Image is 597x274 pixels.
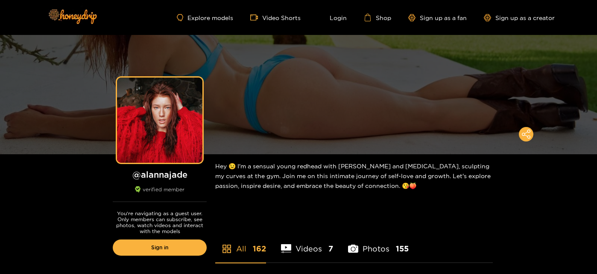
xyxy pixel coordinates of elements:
a: Sign in [113,239,207,256]
span: 155 [396,243,409,254]
li: Videos [281,224,333,262]
span: 7 [328,243,333,254]
a: Sign up as a fan [408,14,467,21]
span: appstore [222,244,232,254]
a: Sign up as a creator [484,14,555,21]
li: Photos [348,224,409,262]
a: Video Shorts [250,14,301,21]
div: verified member [113,186,207,202]
h1: @ alannajade [113,169,207,180]
span: video-camera [250,14,262,21]
a: Shop [364,14,391,21]
a: Login [318,14,347,21]
div: Hey 😉 I'm a sensual young redhead with [PERSON_NAME] and [MEDICAL_DATA], sculpting my curves at t... [215,154,493,197]
span: 162 [253,243,266,254]
li: All [215,224,266,262]
p: You're navigating as a guest user. Only members can subscribe, see photos, watch videos and inter... [113,211,207,234]
a: Explore models [177,14,233,21]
